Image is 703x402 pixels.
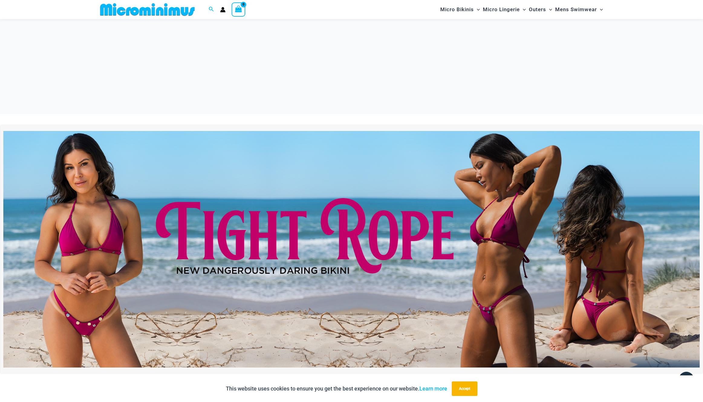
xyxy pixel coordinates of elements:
p: This website uses cookies to ensure you get the best experience on our website. [226,384,447,393]
span: Outers [529,2,546,17]
a: Search icon link [209,6,214,13]
span: Menu Toggle [474,2,480,17]
nav: Site Navigation [438,1,606,18]
span: Menu Toggle [597,2,603,17]
img: Tight Rope Pink Bikini [3,131,700,368]
a: Account icon link [220,7,226,12]
a: Learn more [419,385,447,392]
span: Mens Swimwear [555,2,597,17]
a: Mens SwimwearMenu ToggleMenu Toggle [554,2,604,17]
span: Micro Lingerie [483,2,520,17]
span: Menu Toggle [520,2,526,17]
span: Menu Toggle [546,2,552,17]
a: Micro LingerieMenu ToggleMenu Toggle [481,2,527,17]
span: Micro Bikinis [440,2,474,17]
a: View Shopping Cart, empty [232,2,246,16]
img: MM SHOP LOGO FLAT [98,3,197,16]
button: Accept [452,381,477,396]
a: OutersMenu ToggleMenu Toggle [527,2,554,17]
a: Micro BikinisMenu ToggleMenu Toggle [439,2,481,17]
